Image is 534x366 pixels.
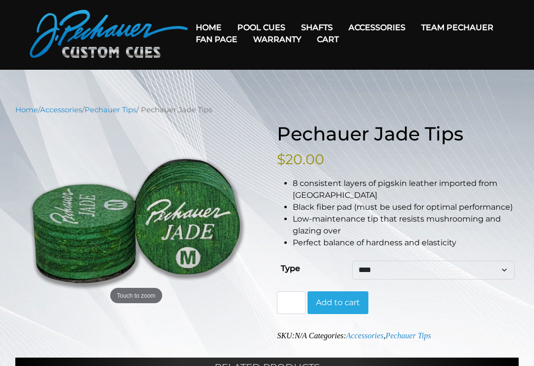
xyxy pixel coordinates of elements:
a: Accessories [346,331,384,340]
a: Fan Page [188,27,245,52]
a: Warranty [245,27,309,52]
a: Accessories [341,15,413,40]
a: Team Pechauer [413,15,501,40]
h1: Pechauer Jade Tips [277,123,519,145]
li: 8 consistent layers of pigskin leather imported from [GEOGRAPHIC_DATA] [293,178,519,201]
a: Home [188,15,229,40]
span: SKU: [277,331,307,340]
span: Categories: , [309,331,431,340]
img: Pechauer Custom Cues [30,10,188,58]
bdi: 20.00 [277,151,324,168]
button: Add to cart [308,291,368,314]
a: Home [15,105,38,114]
span: $ [277,151,285,168]
a: Pool Cues [229,15,293,40]
label: Type [281,261,300,276]
li: Black fiber pad (must be used for optimal performance) [293,201,519,213]
a: Pechauer Tips [386,331,431,340]
a: Accessories [40,105,82,114]
li: Low-maintenance tip that resists mushrooming and glazing over [293,213,519,237]
li: Perfect balance of hardness and elasticity [293,237,519,249]
a: Shafts [293,15,341,40]
img: updated-jade-tip-with-pad [15,135,257,308]
input: Product quantity [277,291,306,314]
span: N/A [295,331,307,340]
nav: Breadcrumb [15,104,519,115]
a: Cart [309,27,347,52]
a: updated-jade-tip-with-padTouch to zoom [15,135,257,308]
a: Pechauer Tips [85,105,136,114]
